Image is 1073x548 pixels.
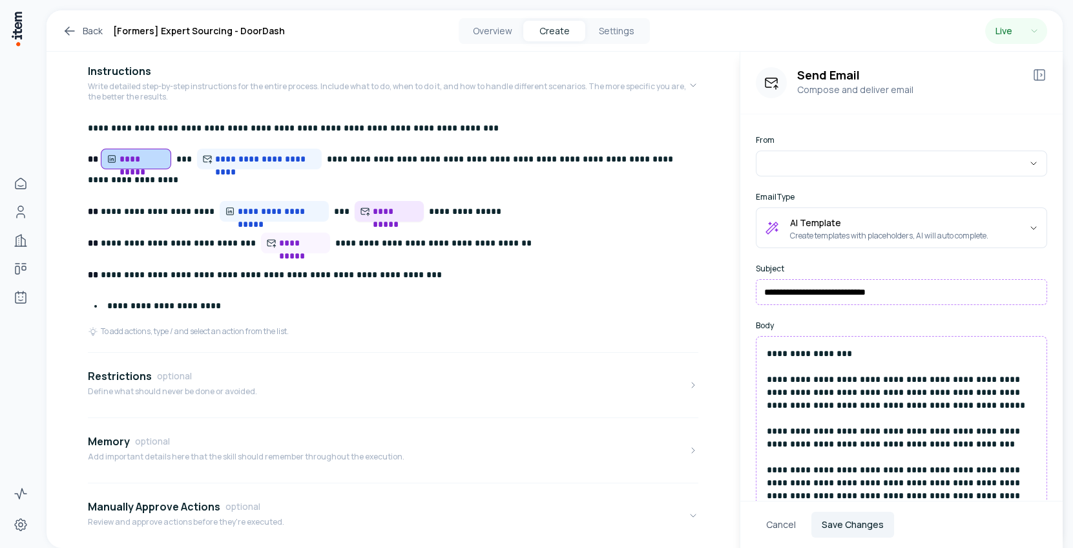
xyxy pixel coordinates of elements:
[756,264,1047,274] label: Subject
[10,10,23,47] img: Item Brain Logo
[88,63,151,79] h4: Instructions
[523,21,585,41] button: Create
[113,23,285,39] h1: [Formers] Expert Sourcing - DoorDash
[135,435,170,448] span: optional
[88,326,289,337] div: To add actions, type / and select an action from the list.
[8,227,34,253] a: Companies
[88,118,698,347] div: InstructionsWrite detailed step-by-step instructions for the entire process. Include what to do, ...
[8,256,34,282] a: Deals
[88,386,257,397] p: Define what should never be done or avoided.
[797,67,1021,83] h3: Send Email
[8,284,34,310] a: Agents
[8,481,34,507] a: Activity
[88,368,152,384] h4: Restrictions
[88,517,284,527] p: Review and approve actions before they're executed.
[225,500,260,513] span: optional
[157,370,192,383] span: optional
[797,83,1021,97] p: Compose and deliver email
[585,21,647,41] button: Settings
[756,192,1047,202] label: Email Type
[88,434,130,449] h4: Memory
[756,135,1047,145] label: From
[756,321,1047,331] label: Body
[88,423,698,478] button: MemoryoptionalAdd important details here that the skill should remember throughout the execution.
[88,489,698,543] button: Manually Approve ActionsoptionalReview and approve actions before they're executed.
[8,199,34,225] a: People
[88,452,404,462] p: Add important details here that the skill should remember throughout the execution.
[62,23,103,39] a: Back
[8,171,34,196] a: Home
[811,512,894,538] button: Save Changes
[8,512,34,538] a: Settings
[756,512,806,538] button: Cancel
[88,53,698,118] button: InstructionsWrite detailed step-by-step instructions for the entire process. Include what to do, ...
[88,499,220,514] h4: Manually Approve Actions
[88,358,698,412] button: RestrictionsoptionalDefine what should never be done or avoided.
[461,21,523,41] button: Overview
[88,81,688,102] p: Write detailed step-by-step instructions for the entire process. Include what to do, when to do i...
